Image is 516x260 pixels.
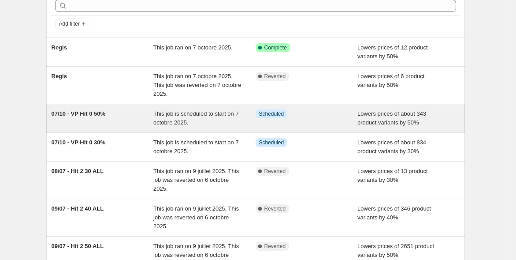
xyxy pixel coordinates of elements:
[52,110,106,117] span: 07/10 - VP Hit 0 50%
[264,44,287,51] span: Complete
[52,205,104,212] span: 09/07 - Hit 2 40 ALL
[357,139,426,154] span: Lowers prices of about 834 product variants by 30%
[264,73,286,80] span: Reverted
[357,110,426,126] span: Lowers prices of about 343 product variants by 50%
[264,168,286,175] span: Reverted
[52,44,67,51] span: Regis
[153,44,233,51] span: This job ran on 7 octobre 2025.
[153,139,239,154] span: This job is scheduled to start on 7 octobre 2025.
[153,110,239,126] span: This job is scheduled to start on 7 octobre 2025.
[264,243,286,250] span: Reverted
[59,20,80,27] span: Add filter
[55,19,90,29] button: Add filter
[52,73,67,79] span: Regis
[153,168,239,192] span: This job ran on 9 juillet 2025. This job was reverted on 6 octobre 2025.
[357,205,431,221] span: Lowers prices of 346 product variants by 40%
[259,139,284,146] span: Scheduled
[264,205,286,212] span: Reverted
[357,168,428,183] span: Lowers prices of 13 product variants by 30%
[357,73,424,88] span: Lowers prices of 6 product variants by 50%
[357,44,428,60] span: Lowers prices of 12 product variants by 50%
[52,168,104,174] span: 08/07 - Hit 2 30 ALL
[52,243,104,249] span: 09/07 - Hit 2 50 ALL
[357,243,434,258] span: Lowers prices of 2651 product variants by 50%
[153,73,241,97] span: This job ran on 7 octobre 2025. This job was reverted on 7 octobre 2025.
[259,110,284,117] span: Scheduled
[153,205,239,230] span: This job ran on 9 juillet 2025. This job was reverted on 6 octobre 2025.
[52,139,106,146] span: 07/10 - VP Hit 0 30%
